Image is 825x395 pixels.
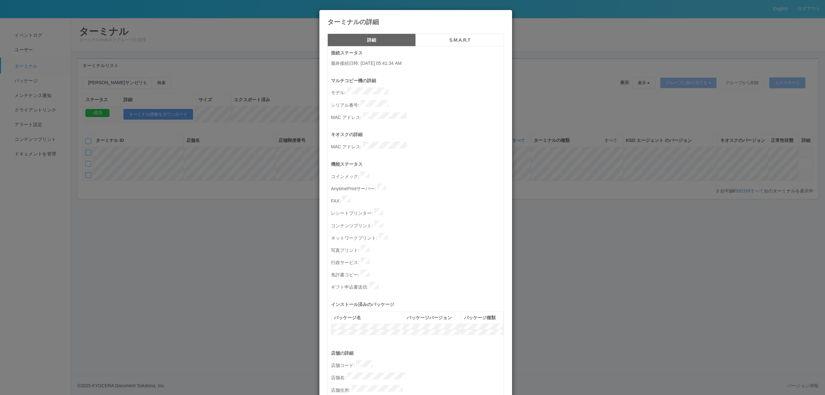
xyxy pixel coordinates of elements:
[331,142,504,151] p: MAC アドレス :
[331,161,504,168] p: 機能ステータス
[331,372,504,381] p: 店舗名 :
[334,314,401,321] div: パッケージ名
[331,282,504,291] p: ギフト申込書送信 :
[331,100,504,109] p: シリアル番号 :
[331,50,504,56] p: 接続ステータス
[327,34,416,46] button: 詳細
[331,350,504,357] p: 店舗の詳細
[331,77,504,84] p: マルチコピー機の詳細
[331,301,504,308] p: インストール済みのパッケージ
[331,112,504,121] p: MAC アドレス :
[331,208,504,217] p: レシートプリンター :
[416,34,504,46] button: S.M.A.R.T
[331,131,504,138] p: キオスクの詳細
[331,385,504,394] p: 店舗住所 :
[331,245,504,254] p: 写真プリント :
[418,38,502,43] h5: S.M.A.R.T
[331,221,504,230] p: コンテンツプリント :
[331,233,504,242] p: ネットワークプリント :
[331,60,504,67] p: 最終接続日時 : [DATE] 05:41:34 AM
[331,87,504,96] p: モデル :
[331,183,504,193] p: AnytimePrintサーバー :
[407,314,459,321] div: パッケージバージョン
[331,270,504,279] p: 免許書コピー :
[331,360,504,369] p: 店舗コード :
[330,38,413,43] h5: 詳細
[331,171,504,180] p: コインメック :
[331,196,504,205] p: FAX :
[464,314,501,321] div: パッケージ種類
[327,18,504,25] h4: ターミナルの詳細
[331,257,504,266] p: 行政サービス :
